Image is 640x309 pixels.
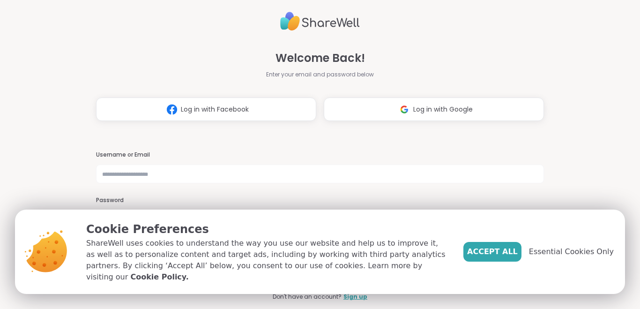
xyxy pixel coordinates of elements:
p: Cookie Preferences [86,221,448,238]
a: Sign up [343,293,367,301]
h3: Password [96,196,544,204]
span: Log in with Facebook [181,105,249,114]
img: ShareWell Logomark [163,101,181,118]
p: ShareWell uses cookies to understand the way you use our website and help us to improve it, as we... [86,238,448,283]
img: ShareWell Logo [280,8,360,35]
span: Log in with Google [413,105,473,114]
button: Log in with Facebook [96,98,316,121]
span: Accept All [467,246,518,257]
a: Cookie Policy. [130,271,188,283]
h3: Username or Email [96,151,544,159]
img: ShareWell Logomark [395,101,413,118]
span: Enter your email and password below [266,70,374,79]
button: Log in with Google [324,98,544,121]
button: Accept All [463,242,521,262]
span: Essential Cookies Only [529,246,614,257]
span: Don't have an account? [273,293,342,301]
span: Welcome Back! [275,50,365,67]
